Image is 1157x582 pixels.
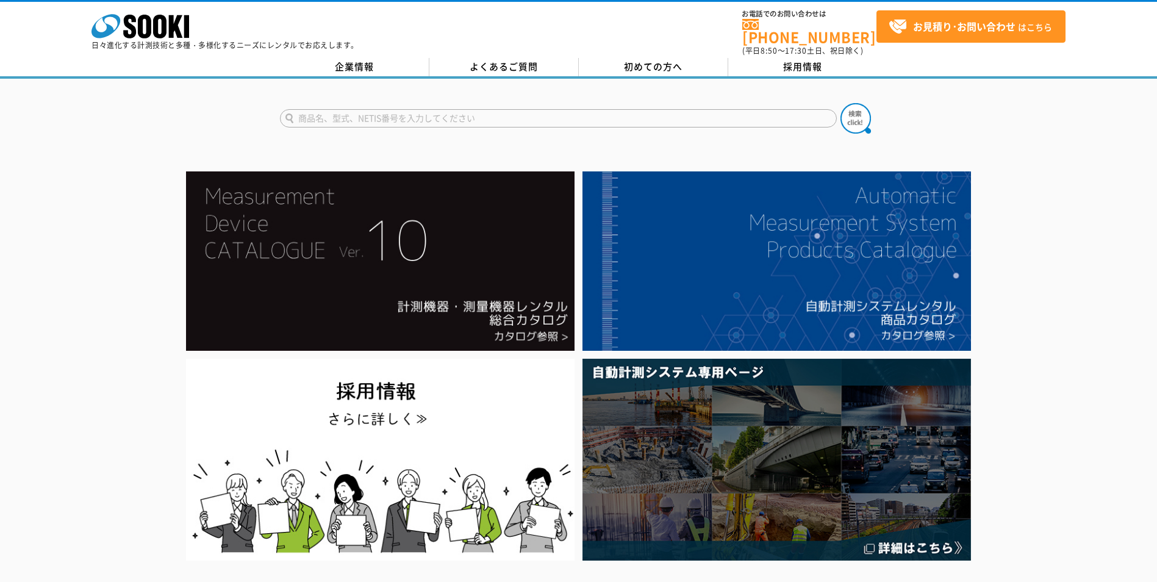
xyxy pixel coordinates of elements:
a: 企業情報 [280,58,429,76]
span: 初めての方へ [624,60,682,73]
img: btn_search.png [840,103,871,134]
p: 日々進化する計測技術と多種・多様化するニーズにレンタルでお応えします。 [91,41,359,49]
a: [PHONE_NUMBER] [742,19,876,44]
a: よくあるご質問 [429,58,579,76]
span: お電話でのお問い合わせは [742,10,876,18]
strong: お見積り･お問い合わせ [913,19,1016,34]
span: 17:30 [785,45,807,56]
img: 自動計測システムカタログ [582,171,971,351]
span: はこちら [889,18,1052,36]
input: 商品名、型式、NETIS番号を入力してください [280,109,837,128]
span: (平日 ～ 土日、祝日除く) [742,45,863,56]
a: 採用情報 [728,58,878,76]
a: お見積り･お問い合わせはこちら [876,10,1066,43]
span: 8:50 [761,45,778,56]
a: 初めての方へ [579,58,728,76]
img: Catalog Ver10 [186,171,575,351]
img: 自動計測システム専用ページ [582,359,971,561]
img: SOOKI recruit [186,359,575,561]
